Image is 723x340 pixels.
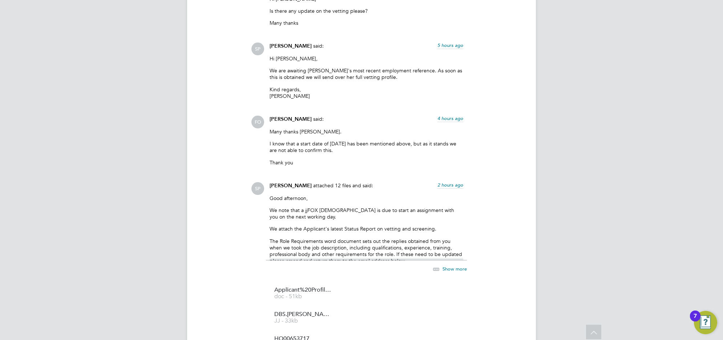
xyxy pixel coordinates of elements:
[270,43,312,49] span: [PERSON_NAME]
[270,225,463,232] p: We attach the Applicant's latest Status Report on vetting and screening.
[270,116,312,122] span: [PERSON_NAME]
[274,318,332,324] span: JJ - 33kb
[270,20,463,26] p: Many thanks
[251,182,264,195] span: SP
[270,183,312,189] span: [PERSON_NAME]
[313,116,324,122] span: said:
[274,312,332,317] span: DBS.[PERSON_NAME]%20Urciuoli
[270,140,463,153] p: I know that a start date of [DATE] has been mentioned above, but as it stands we are not able to ...
[270,195,463,201] p: Good afternoon,
[437,182,463,188] span: 2 hours ago
[274,294,332,299] span: doc - 51kb
[251,116,264,128] span: FO
[274,287,332,293] span: Applicant%20Profile%20-%20Loredana%20Urciuoli%20-%20Start%20-1
[274,312,332,324] a: DBS.[PERSON_NAME]%20Urciuoli JJ - 33kb
[437,115,463,121] span: 4 hours ago
[437,42,463,48] span: 5 hours ago
[313,182,373,189] span: attached 12 files and said:
[270,86,463,99] p: Kind regards, [PERSON_NAME]
[270,128,463,135] p: Many thanks [PERSON_NAME].
[313,43,324,49] span: said:
[694,311,717,334] button: Open Resource Center, 7 new notifications
[270,55,463,62] p: Hi [PERSON_NAME],
[270,207,463,220] p: We note that a jjFOX [DEMOGRAPHIC_DATA] is due to start an assignment with you on the next workin...
[270,8,463,14] p: Is there any update on the vetting please?
[270,238,463,264] p: The Role Requirements word document sets out the replies obtained from you when we took the job d...
[443,265,467,272] span: Show more
[270,159,463,166] p: Thank you
[274,287,332,299] a: Applicant%20Profile%20-%20Loredana%20Urciuoli%20-%20Start%20-1 doc - 51kb
[251,43,264,55] span: SP
[270,67,463,80] p: We are awaiting [PERSON_NAME]'s most recent employment reference. As soon as this is obtained we ...
[694,316,697,325] div: 7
